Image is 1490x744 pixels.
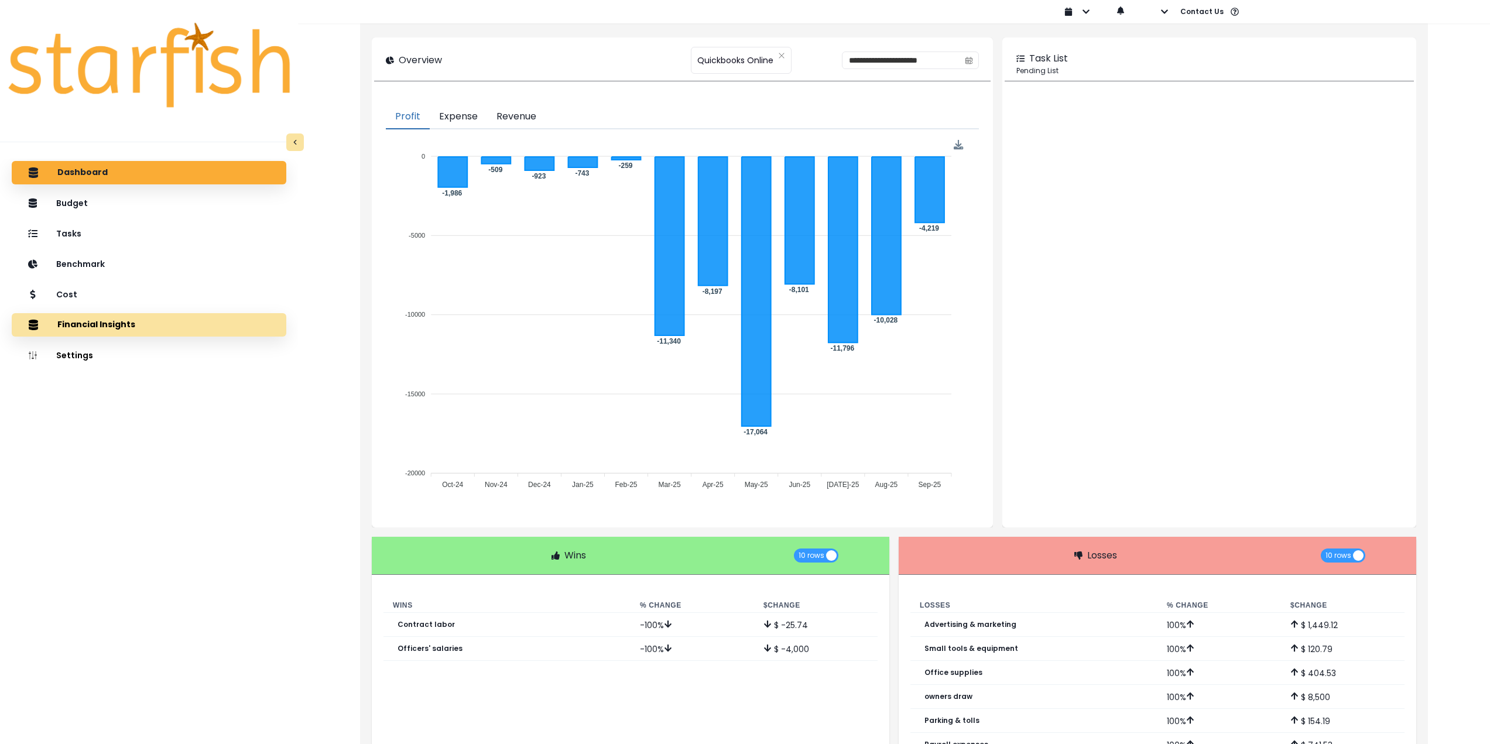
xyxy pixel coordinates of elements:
[405,311,425,318] tspan: -10000
[924,644,1018,653] p: Small tools & equipment
[631,637,754,661] td: -100 %
[1281,661,1405,685] td: $ 404.53
[910,598,1157,613] th: Losses
[1157,709,1281,733] td: 100 %
[485,481,508,489] tspan: Nov-24
[56,290,77,300] p: Cost
[1157,661,1281,685] td: 100 %
[1281,637,1405,661] td: $ 120.79
[924,716,979,725] p: Parking & tolls
[1029,52,1068,66] p: Task List
[1157,613,1281,637] td: 100 %
[56,259,105,269] p: Benchmark
[56,229,81,239] p: Tasks
[789,481,811,489] tspan: Jun-25
[409,232,425,239] tspan: -5000
[875,481,898,489] tspan: Aug-25
[1281,709,1405,733] td: $ 154.19
[57,167,108,178] p: Dashboard
[1087,548,1117,563] p: Losses
[924,692,972,701] p: owners draw
[1016,66,1402,76] p: Pending List
[924,668,982,677] p: Office supplies
[12,283,286,306] button: Cost
[405,469,425,476] tspan: -20000
[778,52,785,59] svg: close
[1157,637,1281,661] td: 100 %
[659,481,681,489] tspan: Mar-25
[799,548,824,563] span: 10 rows
[631,598,754,613] th: % Change
[12,191,286,215] button: Budget
[615,481,638,489] tspan: Feb-25
[383,598,631,613] th: Wins
[430,105,487,129] button: Expense
[919,481,941,489] tspan: Sep-25
[631,613,754,637] td: -100 %
[398,620,455,629] p: Contract labor
[1325,548,1351,563] span: 10 rows
[398,644,463,653] p: Officers' salaries
[12,252,286,276] button: Benchmark
[442,481,463,489] tspan: Oct-24
[1281,598,1405,613] th: $ Change
[12,222,286,245] button: Tasks
[754,598,878,613] th: $ Change
[386,105,430,129] button: Profit
[778,50,785,61] button: Clear
[56,198,88,208] p: Budget
[12,344,286,367] button: Settings
[572,481,594,489] tspan: Jan-25
[697,48,773,73] span: Quickbooks Online
[1157,685,1281,709] td: 100 %
[754,637,878,661] td: $ -4,000
[754,613,878,637] td: $ -25.74
[954,140,964,150] div: Menu
[924,620,1016,629] p: Advertising & marketing
[1281,613,1405,637] td: $ 1,449.12
[399,53,442,67] p: Overview
[954,140,964,150] img: Download Profit
[703,481,724,489] tspan: Apr-25
[1281,685,1405,709] td: $ 8,500
[965,56,973,64] svg: calendar
[405,390,425,397] tspan: -15000
[422,153,425,160] tspan: 0
[12,161,286,184] button: Dashboard
[487,105,546,129] button: Revenue
[827,481,859,489] tspan: [DATE]-25
[1157,598,1281,613] th: % Change
[12,313,286,337] button: Financial Insights
[528,481,551,489] tspan: Dec-24
[564,548,586,563] p: Wins
[745,481,768,489] tspan: May-25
